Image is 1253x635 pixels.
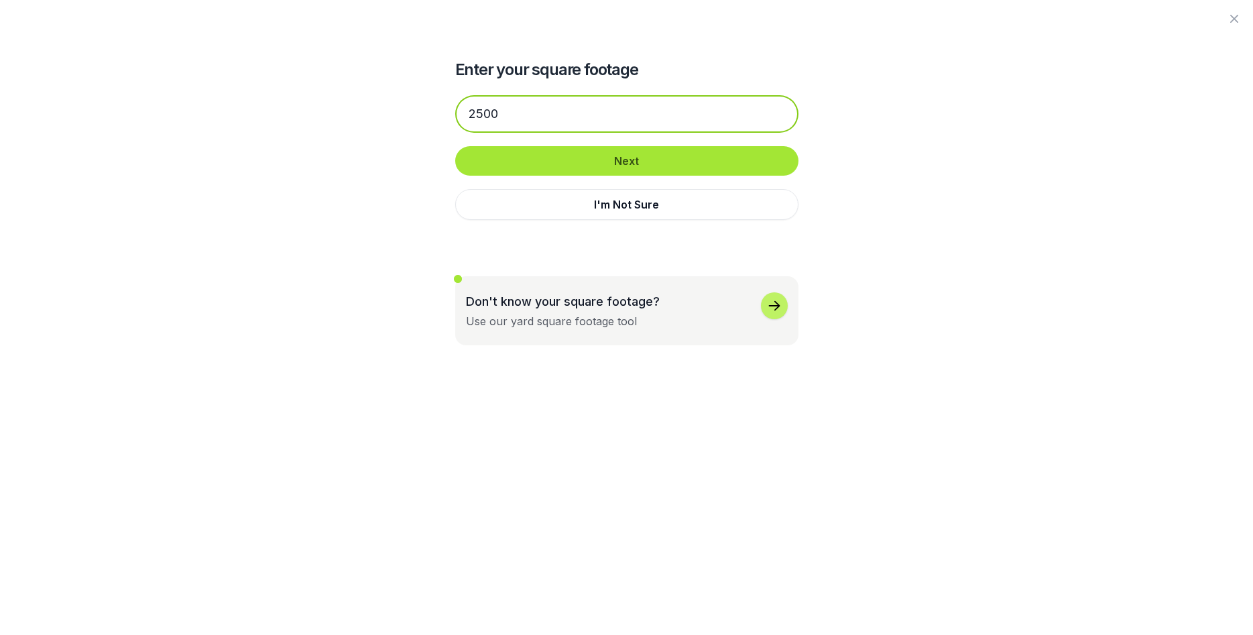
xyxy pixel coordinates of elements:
[455,146,798,176] button: Next
[455,189,798,220] button: I'm Not Sure
[455,276,798,345] button: Don't know your square footage?Use our yard square footage tool
[466,313,637,329] div: Use our yard square footage tool
[455,59,798,80] h2: Enter your square footage
[466,292,660,310] p: Don't know your square footage?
